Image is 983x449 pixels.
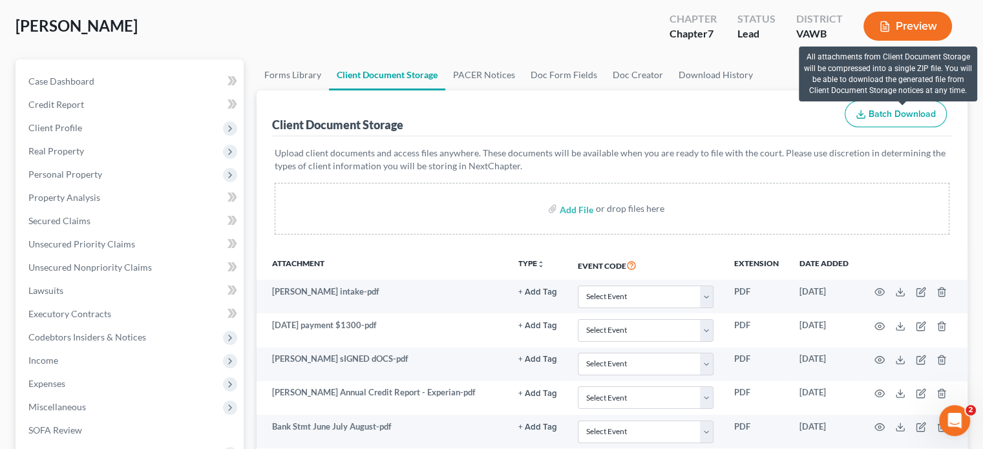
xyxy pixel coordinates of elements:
a: Download History [671,59,761,90]
a: Property Analysis [18,186,244,209]
a: + Add Tag [518,421,557,433]
iframe: Intercom live chat [939,405,970,436]
td: PDF [724,348,789,381]
span: Personal Property [28,169,102,180]
div: All attachments from Client Document Storage will be compressed into a single ZIP file. You will ... [799,47,977,101]
span: Executory Contracts [28,308,111,319]
td: [DATE] [789,313,859,347]
a: Credit Report [18,93,244,116]
div: Status [737,12,776,26]
td: PDF [724,415,789,448]
a: + Add Tag [518,286,557,298]
button: Batch Download [845,101,947,128]
a: SOFA Review [18,419,244,442]
td: [PERSON_NAME] Annual Credit Report - Experian-pdf [257,381,508,415]
td: Bank Stmt June July August-pdf [257,415,508,448]
td: [DATE] [789,280,859,313]
td: PDF [724,381,789,415]
span: 7 [708,27,713,39]
button: + Add Tag [518,288,557,297]
span: Secured Claims [28,215,90,226]
a: Case Dashboard [18,70,244,93]
a: Unsecured Nonpriority Claims [18,256,244,279]
span: Expenses [28,378,65,389]
span: Codebtors Insiders & Notices [28,331,146,342]
button: + Add Tag [518,390,557,398]
div: Chapter [670,12,717,26]
td: [DATE] [789,348,859,381]
td: PDF [724,280,789,313]
div: Chapter [670,26,717,41]
span: SOFA Review [28,424,82,435]
button: + Add Tag [518,355,557,364]
a: Forms Library [257,59,329,90]
i: unfold_more [537,260,545,268]
a: Unsecured Priority Claims [18,233,244,256]
a: Doc Form Fields [523,59,605,90]
td: [DATE] payment $1300-pdf [257,313,508,347]
span: 2 [966,405,976,415]
div: Client Document Storage [272,117,403,132]
td: [DATE] [789,381,859,415]
span: Real Property [28,145,84,156]
span: Credit Report [28,99,84,110]
button: TYPEunfold_more [518,260,545,268]
a: Secured Claims [18,209,244,233]
button: + Add Tag [518,322,557,330]
span: Property Analysis [28,192,100,203]
button: + Add Tag [518,423,557,432]
span: Batch Download [869,109,936,120]
th: Extension [724,250,789,280]
div: VAWB [796,26,843,41]
div: Lead [737,26,776,41]
div: District [796,12,843,26]
span: Lawsuits [28,285,63,296]
td: [PERSON_NAME] intake-pdf [257,280,508,313]
span: Miscellaneous [28,401,86,412]
span: Income [28,355,58,366]
span: [PERSON_NAME] [16,16,138,35]
td: [PERSON_NAME] sIGNED dOCS-pdf [257,348,508,381]
td: PDF [724,313,789,347]
a: + Add Tag [518,319,557,331]
span: Unsecured Nonpriority Claims [28,262,152,273]
a: Doc Creator [605,59,671,90]
th: Event Code [567,250,724,280]
th: Attachment [257,250,508,280]
th: Date added [789,250,859,280]
p: Upload client documents and access files anywhere. These documents will be available when you are... [275,147,949,172]
a: + Add Tag [518,386,557,399]
a: + Add Tag [518,353,557,365]
span: Client Profile [28,122,82,133]
span: Unsecured Priority Claims [28,238,135,249]
a: Lawsuits [18,279,244,302]
a: Executory Contracts [18,302,244,326]
span: Case Dashboard [28,76,94,87]
button: Preview [863,12,952,41]
a: Client Document Storage [329,59,445,90]
div: or drop files here [596,202,664,215]
a: PACER Notices [445,59,523,90]
td: [DATE] [789,415,859,448]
